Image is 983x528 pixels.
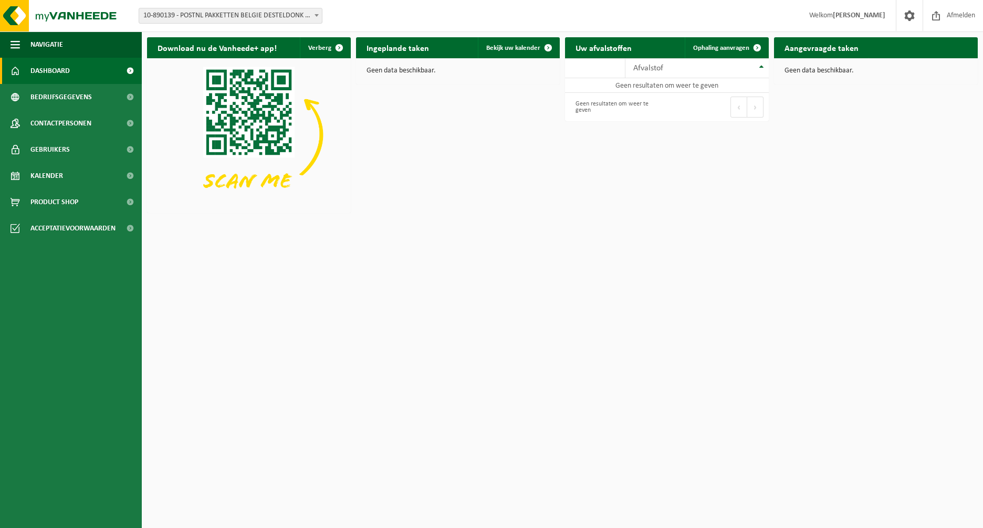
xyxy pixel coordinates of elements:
[30,58,70,84] span: Dashboard
[300,37,350,58] button: Verberg
[308,45,331,51] span: Verberg
[486,45,540,51] span: Bekijk uw kalender
[785,67,967,75] p: Geen data beschikbaar.
[30,110,91,136] span: Contactpersonen
[565,78,769,93] td: Geen resultaten om weer te geven
[747,97,764,118] button: Next
[356,37,440,58] h2: Ingeplande taken
[147,37,287,58] h2: Download nu de Vanheede+ app!
[30,136,70,163] span: Gebruikers
[478,37,559,58] a: Bekijk uw kalender
[570,96,662,119] div: Geen resultaten om weer te geven
[30,189,78,215] span: Product Shop
[833,12,885,19] strong: [PERSON_NAME]
[30,84,92,110] span: Bedrijfsgegevens
[693,45,749,51] span: Ophaling aanvragen
[30,163,63,189] span: Kalender
[730,97,747,118] button: Previous
[30,31,63,58] span: Navigatie
[633,64,663,72] span: Afvalstof
[30,215,116,241] span: Acceptatievoorwaarden
[139,8,322,23] span: 10-890139 - POSTNL PAKKETTEN BELGIE DESTELDONK - DESTELDONK
[139,8,322,24] span: 10-890139 - POSTNL PAKKETTEN BELGIE DESTELDONK - DESTELDONK
[147,58,351,211] img: Download de VHEPlus App
[565,37,642,58] h2: Uw afvalstoffen
[367,67,549,75] p: Geen data beschikbaar.
[774,37,869,58] h2: Aangevraagde taken
[685,37,768,58] a: Ophaling aanvragen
